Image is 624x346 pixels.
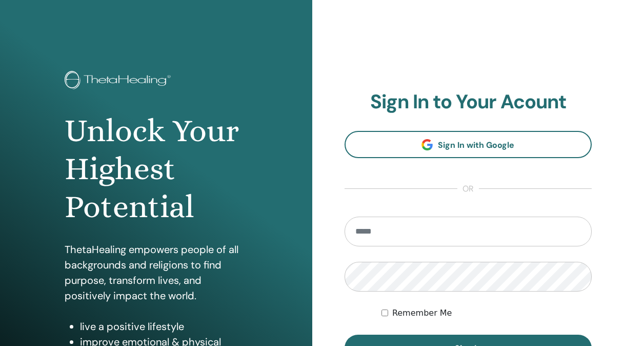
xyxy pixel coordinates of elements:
[438,140,514,150] span: Sign In with Google
[457,183,479,195] span: or
[345,90,592,114] h2: Sign In to Your Acount
[80,319,247,334] li: live a positive lifestyle
[65,242,247,303] p: ThetaHealing empowers people of all backgrounds and religions to find purpose, transform lives, a...
[345,131,592,158] a: Sign In with Google
[392,307,452,319] label: Remember Me
[381,307,592,319] div: Keep me authenticated indefinitely or until I manually logout
[65,112,247,226] h1: Unlock Your Highest Potential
